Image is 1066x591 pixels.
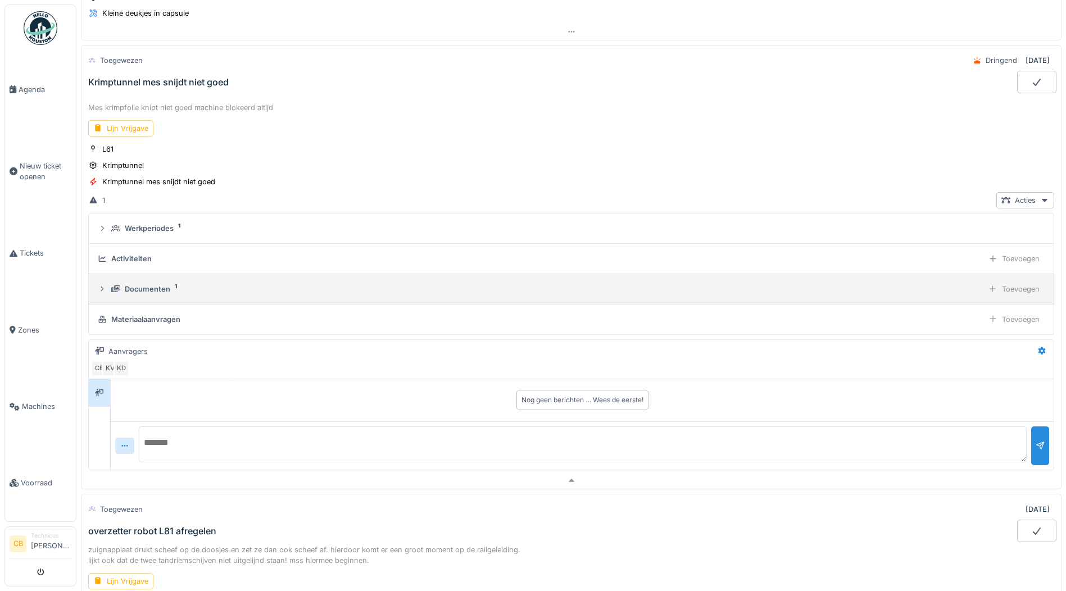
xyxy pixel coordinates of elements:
[5,128,76,215] a: Nieuw ticket openen
[22,401,71,412] span: Machines
[93,279,1049,299] summary: Documenten1Toevoegen
[125,284,170,294] div: Documenten
[88,120,153,137] div: Lijn Vrijgave
[114,361,129,376] div: KD
[5,369,76,445] a: Machines
[125,223,174,234] div: Werkperiodes
[100,55,143,66] div: Toegewezen
[31,531,71,556] li: [PERSON_NAME]
[88,526,216,537] div: overzetter robot L81 afregelen
[102,144,114,154] div: L61
[21,478,71,488] span: Voorraad
[88,102,1054,113] div: Mes krimpfolie knipt niet goed machine blokeerd altijd
[1026,55,1050,66] div: [DATE]
[93,218,1049,239] summary: Werkperiodes1
[20,248,71,258] span: Tickets
[108,346,148,357] div: Aanvragers
[93,248,1049,269] summary: ActiviteitenToevoegen
[18,325,71,335] span: Zones
[10,531,71,558] a: CB Technicus[PERSON_NAME]
[31,531,71,540] div: Technicus
[1026,504,1050,515] div: [DATE]
[24,11,57,45] img: Badge_color-CXgf-gQk.svg
[102,8,189,19] div: Kleine deukjes in capsule
[5,215,76,292] a: Tickets
[19,84,71,95] span: Agenda
[93,309,1049,330] summary: MateriaalaanvragenToevoegen
[91,361,107,376] div: CB
[102,361,118,376] div: KV
[521,395,643,405] div: Nog geen berichten … Wees de eerste!
[102,160,144,171] div: Krimptunnel
[5,51,76,128] a: Agenda
[102,176,215,187] div: Krimptunnel mes snijdt niet goed
[983,281,1045,297] div: Toevoegen
[88,573,153,589] div: Lijn Vrijgave
[10,535,26,552] li: CB
[111,314,180,325] div: Materiaalaanvragen
[983,311,1045,328] div: Toevoegen
[88,544,1054,566] div: zuignapplaat drukt scheef op de doosjes en zet ze dan ook scheef af. hierdoor komt er een groot m...
[983,251,1045,267] div: Toevoegen
[111,253,152,264] div: Activiteiten
[88,77,229,88] div: Krimptunnel mes snijdt niet goed
[100,504,143,515] div: Toegewezen
[996,192,1054,208] div: Acties
[5,292,76,368] a: Zones
[5,445,76,521] a: Voorraad
[20,161,71,182] span: Nieuw ticket openen
[102,195,105,206] div: 1
[986,55,1017,66] div: Dringend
